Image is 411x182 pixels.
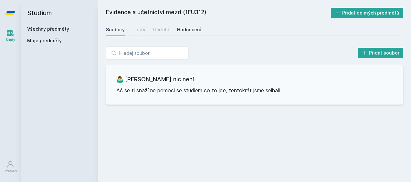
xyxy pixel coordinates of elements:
[4,169,17,174] div: Uživatel
[27,26,69,32] a: Všechny předměty
[106,26,125,33] div: Soubory
[331,8,404,18] button: Přidat do mých předmětů
[106,23,125,36] a: Soubory
[153,23,169,36] a: Učitelé
[116,75,393,84] h3: 🤷‍♂️ [PERSON_NAME] nic není
[106,8,331,18] h2: Evidence a účetnictví mezd (1FU312)
[177,23,201,36] a: Hodnocení
[116,86,393,94] p: Ač se ti snažíme pomoci se studiem co to jde, tentokrát jsme selhali.
[358,48,404,58] button: Přidat soubor
[106,46,189,59] input: Hledej soubor
[132,26,145,33] div: Testy
[1,157,19,177] a: Uživatel
[132,23,145,36] a: Testy
[1,26,19,45] a: Study
[27,37,62,44] span: Moje předměty
[6,37,15,42] div: Study
[177,26,201,33] div: Hodnocení
[153,26,169,33] div: Učitelé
